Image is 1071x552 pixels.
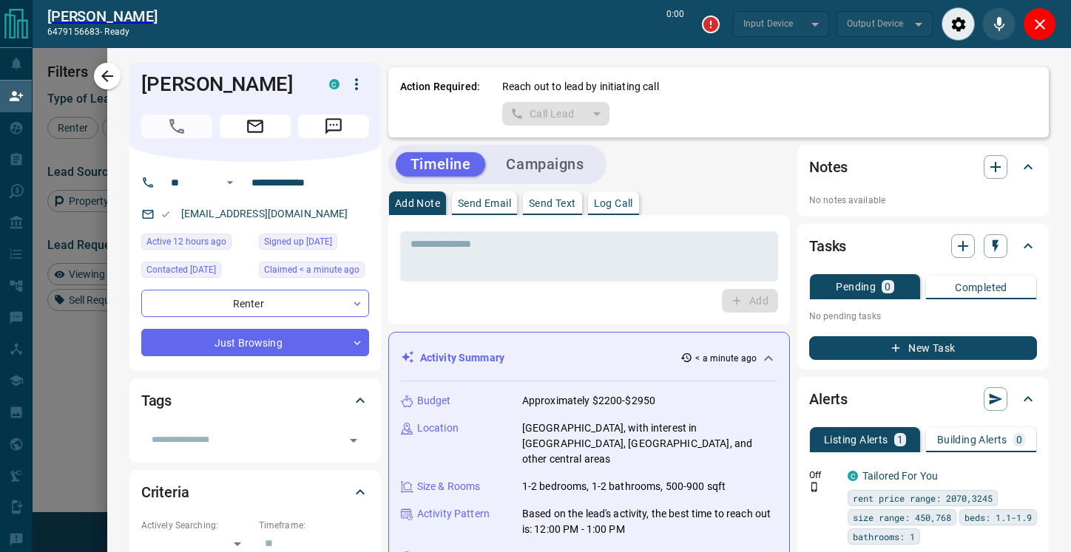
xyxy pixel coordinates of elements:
p: 0:00 [666,7,684,41]
p: 1-2 bedrooms, 1-2 bathrooms, 500-900 sqft [522,479,726,494]
span: Email [220,115,291,138]
p: Building Alerts [937,435,1007,445]
p: Completed [955,282,1007,293]
p: 1 [897,435,903,445]
div: Renter [141,290,369,317]
span: Contacted [DATE] [146,262,216,277]
h1: [PERSON_NAME] [141,72,307,96]
div: Mute [982,7,1016,41]
p: Size & Rooms [417,479,481,494]
svg: Push Notification Only [809,482,820,492]
p: 6479156683 - [47,25,158,38]
p: Actively Searching: [141,519,251,532]
span: bathrooms: 1 [853,529,915,544]
div: Just Browsing [141,329,369,356]
p: Location [417,420,459,436]
div: Tue Sep 16 2025 [141,234,251,254]
p: Activity Summary [420,350,504,366]
span: Active 12 hours ago [146,234,226,249]
h2: [PERSON_NAME] [47,7,158,25]
svg: Email Valid [161,209,171,219]
p: Budget [417,393,451,409]
p: Timeframe: [259,519,369,532]
div: Activity Summary< a minute ago [401,344,777,372]
p: Listing Alerts [824,435,888,445]
p: Reach out to lead by initiating call [502,79,659,95]
button: Timeline [396,152,486,177]
button: Open [343,430,364,451]
button: New Task [809,336,1037,360]
p: [GEOGRAPHIC_DATA], with interest in [GEOGRAPHIC_DATA], [GEOGRAPHIC_DATA], and other central areas [522,420,777,467]
div: Tue Sep 20 2022 [141,262,251,282]
p: Activity Pattern [417,506,490,522]
p: Pending [836,282,876,292]
h2: Notes [809,155,848,179]
div: split button [502,102,609,126]
div: Notes [809,149,1037,185]
span: Message [298,115,369,138]
span: rent price range: 2070,3245 [853,491,993,505]
span: size range: 450,768 [853,510,951,525]
p: Send Email [458,198,511,208]
button: Open [221,174,239,191]
h2: Tasks [809,234,846,258]
h2: Alerts [809,387,848,411]
div: Tags [141,383,369,418]
p: < a minute ago [695,352,757,365]
div: Close [1023,7,1056,41]
p: Based on the lead's activity, the best time to reach out is: 12:00 PM - 1:00 PM [522,506,777,537]
div: Alerts [809,381,1037,417]
p: No notes available [809,194,1037,207]
p: 0 [1016,435,1022,445]
a: Tailored For You [862,470,938,482]
div: condos.ca [329,79,339,89]
div: Sun Sep 18 2022 [259,234,369,254]
div: Tasks [809,228,1037,264]
p: Off [809,468,839,482]
span: Claimed < a minute ago [264,262,359,277]
p: Send Text [529,198,576,208]
p: Approximately $2200-$2950 [522,393,655,409]
div: Criteria [141,474,369,510]
a: [EMAIL_ADDRESS][DOMAIN_NAME] [181,208,348,219]
div: Wed Sep 17 2025 [259,262,369,282]
p: No pending tasks [809,305,1037,327]
p: Action Required: [400,79,480,126]
div: condos.ca [848,471,858,481]
button: Campaigns [491,152,598,177]
div: Audio Settings [942,7,975,41]
h2: Criteria [141,480,189,504]
p: Log Call [594,198,633,208]
span: Call [141,115,212,138]
h2: Tags [141,389,172,412]
span: Signed up [DATE] [264,234,332,249]
p: 0 [885,282,891,292]
span: beds: 1.1-1.9 [964,510,1032,525]
span: ready [104,27,129,37]
p: Add Note [395,198,440,208]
